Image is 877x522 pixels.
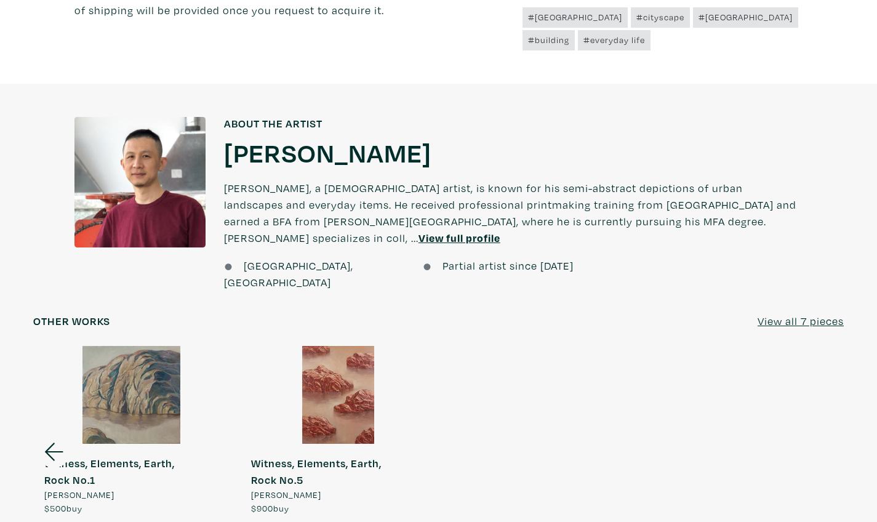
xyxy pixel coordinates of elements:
a: View all 7 pieces [758,313,844,329]
span: [PERSON_NAME] [44,488,114,502]
span: $900 [251,502,273,514]
p: [PERSON_NAME], a [DEMOGRAPHIC_DATA] artist, is known for his semi-abstract depictions of urban la... [224,169,803,257]
a: #[GEOGRAPHIC_DATA] [523,7,628,27]
a: #[GEOGRAPHIC_DATA] [693,7,798,27]
a: Witness, Elements, Earth, Rock No.1 [PERSON_NAME] $500buy [33,346,229,515]
span: Partial artist since [DATE] [443,259,574,273]
a: Witness, Elements, Earth, Rock No.5 [PERSON_NAME] $900buy [240,346,436,515]
strong: Witness, Elements, Earth, Rock No.5 [251,456,382,487]
a: View full profile [418,231,500,245]
span: buy [251,502,289,514]
a: [PERSON_NAME] [224,135,431,169]
span: [PERSON_NAME] [251,488,321,502]
span: [GEOGRAPHIC_DATA], [GEOGRAPHIC_DATA] [224,259,353,289]
a: #cityscape [631,7,690,27]
a: #everyday life [578,30,651,50]
strong: Witness, Elements, Earth, Rock No.1 [44,456,175,487]
a: #building [523,30,575,50]
h6: About the artist [224,117,803,130]
h6: Other works [33,315,110,328]
u: View all 7 pieces [758,314,844,328]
